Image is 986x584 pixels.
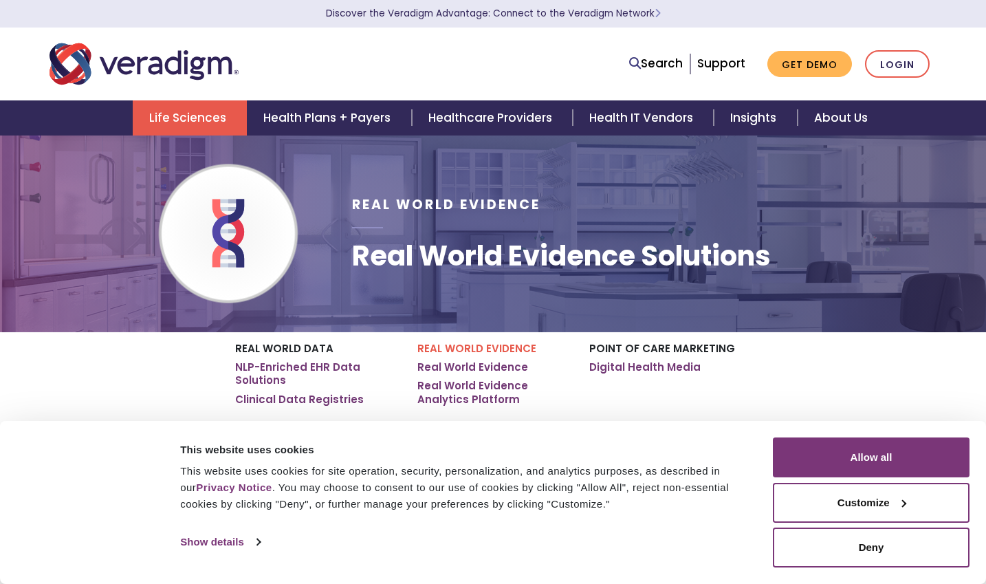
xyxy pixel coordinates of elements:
[180,442,757,458] div: This website uses cookies
[235,393,364,407] a: Clinical Data Registries
[352,239,771,272] h1: Real World Evidence Solutions
[352,195,540,214] span: Real World Evidence
[773,528,969,567] button: Deny
[629,54,683,73] a: Search
[326,7,661,20] a: Discover the Veradigm Advantage: Connect to the Veradigm NetworkLearn More
[798,100,884,136] a: About Us
[767,51,852,78] a: Get Demo
[247,100,411,136] a: Health Plans + Payers
[133,100,247,136] a: Life Sciences
[417,360,528,374] a: Real World Evidence
[589,360,701,374] a: Digital Health Media
[714,100,797,136] a: Insights
[773,437,969,477] button: Allow all
[417,379,569,406] a: Real World Evidence Analytics Platform
[655,7,661,20] span: Learn More
[573,100,714,136] a: Health IT Vendors
[50,41,239,87] img: Veradigm logo
[196,482,272,493] a: Privacy Notice
[412,100,573,136] a: Healthcare Providers
[180,463,757,512] div: This website uses cookies for site operation, security, personalization, and analytics purposes, ...
[697,55,745,72] a: Support
[235,360,397,387] a: NLP-Enriched EHR Data Solutions
[773,483,969,523] button: Customize
[865,50,930,78] a: Login
[180,532,260,552] a: Show details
